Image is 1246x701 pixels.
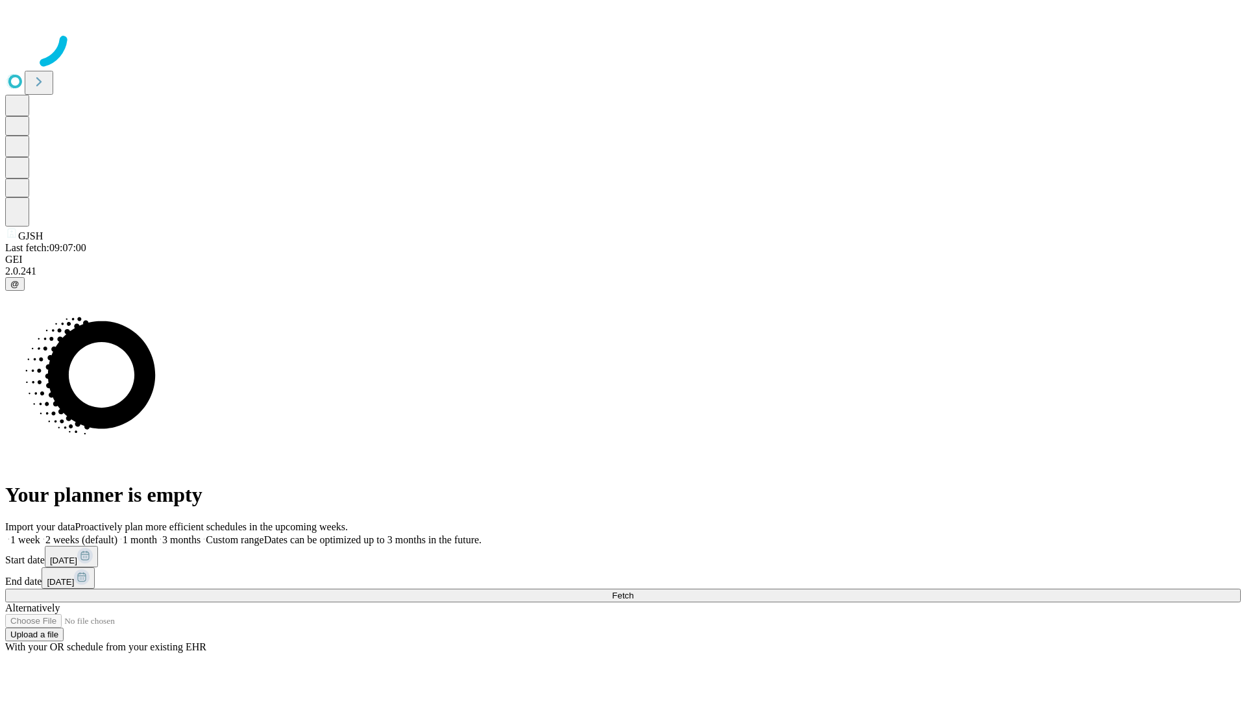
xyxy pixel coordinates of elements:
[162,534,201,545] span: 3 months
[5,521,75,532] span: Import your data
[5,265,1241,277] div: 2.0.241
[47,577,74,587] span: [DATE]
[5,628,64,641] button: Upload a file
[264,534,482,545] span: Dates can be optimized up to 3 months in the future.
[5,602,60,613] span: Alternatively
[123,534,157,545] span: 1 month
[75,521,348,532] span: Proactively plan more efficient schedules in the upcoming weeks.
[612,591,633,600] span: Fetch
[10,279,19,289] span: @
[50,556,77,565] span: [DATE]
[42,567,95,589] button: [DATE]
[5,483,1241,507] h1: Your planner is empty
[5,567,1241,589] div: End date
[5,546,1241,567] div: Start date
[45,546,98,567] button: [DATE]
[206,534,263,545] span: Custom range
[10,534,40,545] span: 1 week
[45,534,117,545] span: 2 weeks (default)
[5,254,1241,265] div: GEI
[5,277,25,291] button: @
[5,242,86,253] span: Last fetch: 09:07:00
[18,230,43,241] span: GJSH
[5,589,1241,602] button: Fetch
[5,641,206,652] span: With your OR schedule from your existing EHR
